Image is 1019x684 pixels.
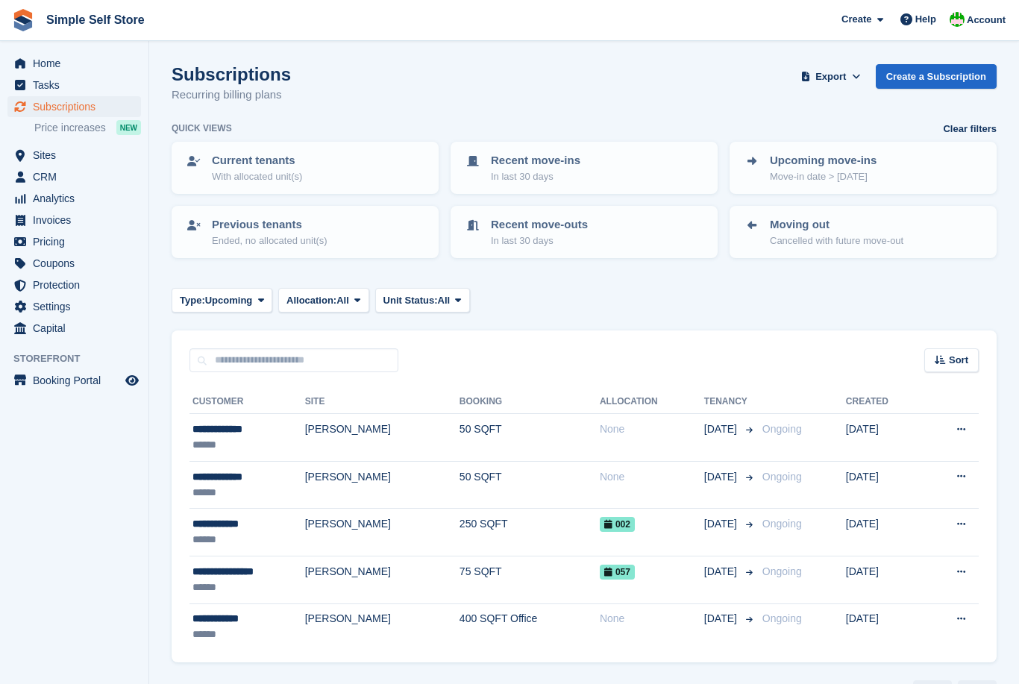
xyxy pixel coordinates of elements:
span: Capital [33,318,122,339]
a: menu [7,96,141,117]
span: Help [915,12,936,27]
span: [DATE] [704,564,740,580]
p: In last 30 days [491,233,588,248]
span: Tasks [33,75,122,95]
a: menu [7,253,141,274]
span: Export [815,69,846,84]
td: 50 SQFT [460,414,600,462]
span: Type: [180,293,205,308]
th: Created [846,390,923,414]
span: Analytics [33,188,122,209]
span: [DATE] [704,421,740,437]
span: Home [33,53,122,74]
a: menu [7,210,141,230]
p: In last 30 days [491,169,580,184]
a: Create a Subscription [876,64,997,89]
a: Recent move-ins In last 30 days [452,143,716,192]
span: Protection [33,274,122,295]
td: [DATE] [846,414,923,462]
span: All [336,293,349,308]
a: menu [7,75,141,95]
span: Ongoing [762,471,802,483]
td: [DATE] [846,556,923,603]
td: 400 SQFT Office [460,603,600,650]
a: menu [7,188,141,209]
span: CRM [33,166,122,187]
h1: Subscriptions [172,64,291,84]
p: Upcoming move-ins [770,152,877,169]
p: Move-in date > [DATE] [770,169,877,184]
span: Booking Portal [33,370,122,391]
td: [DATE] [846,461,923,509]
td: [PERSON_NAME] [305,461,460,509]
td: 50 SQFT [460,461,600,509]
a: Current tenants With allocated unit(s) [173,143,437,192]
img: stora-icon-8386f47178a22dfd0bd8f6a31ec36ba5ce8667c1dd55bd0f319d3a0aa187defe.svg [12,9,34,31]
span: Sites [33,145,122,166]
button: Unit Status: All [375,288,470,313]
a: menu [7,145,141,166]
p: Current tenants [212,152,302,169]
span: Sort [949,353,968,368]
img: David McCutcheon [950,12,965,27]
th: Tenancy [704,390,756,414]
td: [DATE] [846,603,923,650]
div: None [600,469,704,485]
a: Recent move-outs In last 30 days [452,207,716,257]
a: Preview store [123,371,141,389]
th: Booking [460,390,600,414]
span: All [438,293,451,308]
span: [DATE] [704,611,740,627]
div: None [600,421,704,437]
a: menu [7,274,141,295]
span: [DATE] [704,516,740,532]
a: menu [7,318,141,339]
span: Ongoing [762,565,802,577]
a: menu [7,231,141,252]
th: Allocation [600,390,704,414]
td: 250 SQFT [460,509,600,556]
span: Unit Status: [383,293,438,308]
a: menu [7,53,141,74]
td: [PERSON_NAME] [305,603,460,650]
button: Type: Upcoming [172,288,272,313]
span: Allocation: [286,293,336,308]
span: Price increases [34,121,106,135]
th: Customer [189,390,305,414]
div: None [600,611,704,627]
a: Moving out Cancelled with future move-out [731,207,995,257]
span: Upcoming [205,293,253,308]
a: menu [7,166,141,187]
p: Recent move-outs [491,216,588,233]
p: Previous tenants [212,216,327,233]
td: [PERSON_NAME] [305,556,460,603]
td: [DATE] [846,509,923,556]
th: Site [305,390,460,414]
span: [DATE] [704,469,740,485]
a: Previous tenants Ended, no allocated unit(s) [173,207,437,257]
p: Moving out [770,216,903,233]
span: Ongoing [762,612,802,624]
div: NEW [116,120,141,135]
a: Upcoming move-ins Move-in date > [DATE] [731,143,995,192]
span: Create [841,12,871,27]
h6: Quick views [172,122,232,135]
p: Recurring billing plans [172,87,291,104]
span: Pricing [33,231,122,252]
span: Account [967,13,1006,28]
span: Coupons [33,253,122,274]
span: Storefront [13,351,148,366]
td: 75 SQFT [460,556,600,603]
span: Ongoing [762,423,802,435]
span: 057 [600,565,635,580]
a: menu [7,296,141,317]
span: Invoices [33,210,122,230]
a: Clear filters [943,122,997,137]
button: Allocation: All [278,288,369,313]
p: With allocated unit(s) [212,169,302,184]
span: Subscriptions [33,96,122,117]
td: [PERSON_NAME] [305,509,460,556]
td: [PERSON_NAME] [305,414,460,462]
button: Export [798,64,864,89]
a: menu [7,370,141,391]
